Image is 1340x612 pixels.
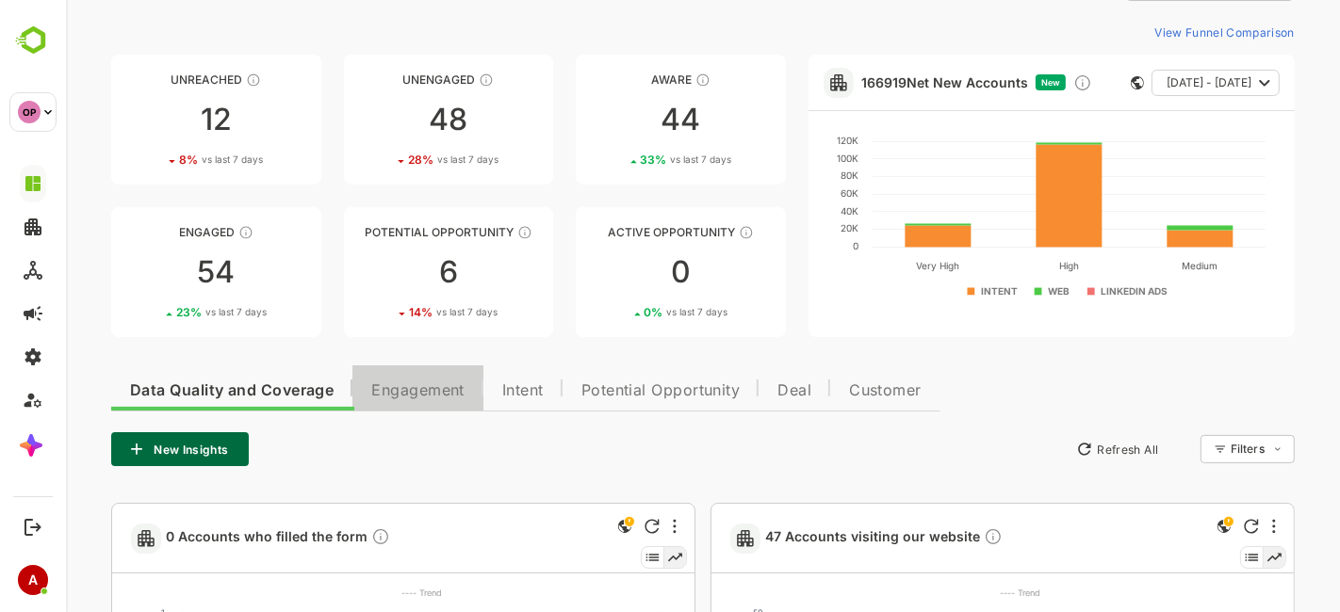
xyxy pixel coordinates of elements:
[28,572,38,588] font: A
[510,225,720,239] div: Active Opportunity
[139,305,201,319] span: vs last 7 days
[605,153,666,167] span: vs last 7 days
[795,74,962,90] a: 166919Net New Accounts
[305,527,324,549] div: Description not present
[180,72,195,88] div: These accounts have not been engaged with for a defined time period
[45,432,183,466] button: New Insights
[1178,519,1193,534] div: Refresh
[100,527,324,549] span: 0 Accounts who filled the form
[1206,519,1210,534] div: More
[1002,434,1101,464] button: Refresh All
[771,135,793,146] text: 120K
[136,153,197,167] span: vs last 7 days
[278,72,488,87] div: Unengaged
[579,305,662,319] div: 0 %
[45,105,255,135] div: 12
[278,257,488,287] div: 6
[1065,76,1078,89] div: This card does not support filter and segments
[787,240,793,251] text: 0
[575,153,666,167] div: 33 %
[370,305,432,319] span: vs last 7 days
[699,527,937,549] span: 47 Accounts visiting our website
[1147,515,1169,540] div: This is a global insight. Segment selection is not applicable for this view
[850,260,893,272] text: Very High
[547,515,570,540] div: This is a global insight. Segment selection is not applicable for this view
[934,588,974,598] text: ---- Trend
[9,23,57,58] img: BambooboxLogoMark.f1c84d78b4c51b1a7b5f700c9845e183.svg
[1032,443,1093,457] font: Refresh All
[1081,17,1229,47] button: View Funnel Comparison
[771,153,793,164] text: 100K
[278,55,488,185] a: UnengagedThese accounts have not shown enough engagement and need nurturing4828%vs last 7 days
[45,207,255,337] a: EngagedThese accounts are warm, further nurturing would qualify them to MQAs5423%vs last 7 days
[305,383,399,398] span: Engagement
[64,383,268,398] span: Data Quality and Coverage
[629,72,645,88] div: These accounts have just entered the buying cycle and need further nurturing
[100,527,332,549] a: 0 Accounts who filled the formDescription not present
[783,383,856,398] span: Customer
[510,105,720,135] div: 44
[918,527,937,549] div: Description not present
[110,305,201,319] div: 23 %
[343,305,432,319] div: 14 %
[1163,432,1229,466] div: Filters
[45,257,255,287] div: 54
[1086,70,1214,96] button: [DATE] - [DATE]
[20,514,45,540] button: Logout
[993,260,1013,272] text: High
[510,72,720,87] div: Aware
[342,153,433,167] div: 28 %
[673,225,688,240] div: These accounts have open opportunities which might be at any of the Sales Stages
[371,153,433,167] span: vs last 7 days
[23,106,36,118] font: OP
[607,519,611,534] div: More
[413,72,428,88] div: These accounts have not shown enough engagement and need nurturing
[45,72,255,87] div: Unreached
[775,222,793,234] text: 20K
[172,225,188,240] div: These accounts are warm, further nurturing would qualify them to MQAs
[1116,260,1152,271] text: Medium
[510,55,720,185] a: AwareThese accounts have just entered the buying cycle and need further nurturing4433%vs last 7 days
[436,383,478,398] span: Intent
[113,153,197,167] div: 8 %
[1165,442,1199,456] font: Filters
[278,225,488,239] div: Potential Opportunity
[335,588,376,598] text: ---- Trend
[451,225,466,240] div: These accounts are MQAs and can be passed on to Inside Sales
[278,105,488,135] div: 48
[515,383,675,398] span: Potential Opportunity
[711,383,745,398] span: Deal
[975,77,994,88] span: New
[510,207,720,337] a: Active OpportunityThese accounts have open opportunities which might be at any of the Sales Stage...
[579,519,594,534] div: Refresh
[88,443,162,457] font: New Insights
[1007,73,1026,92] div: Discover new ICP-fit accounts showing engagement — via intent surges, anonymous website visits, L...
[699,527,944,549] a: 47 Accounts visiting our websiteDescription not present
[775,169,793,181] text: 80K
[278,207,488,337] a: Potential OpportunityThese accounts are MQAs and can be passed on to Inside Sales614%vs last 7 days
[775,187,793,199] text: 60K
[601,305,662,319] span: vs last 7 days
[775,205,793,217] text: 40K
[1101,71,1185,95] span: [DATE] - [DATE]
[45,225,255,239] div: Engaged
[45,55,255,185] a: UnreachedThese accounts have not been engaged with for a defined time period128%vs last 7 days
[510,257,720,287] div: 0
[1088,25,1229,40] font: View Funnel Comparison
